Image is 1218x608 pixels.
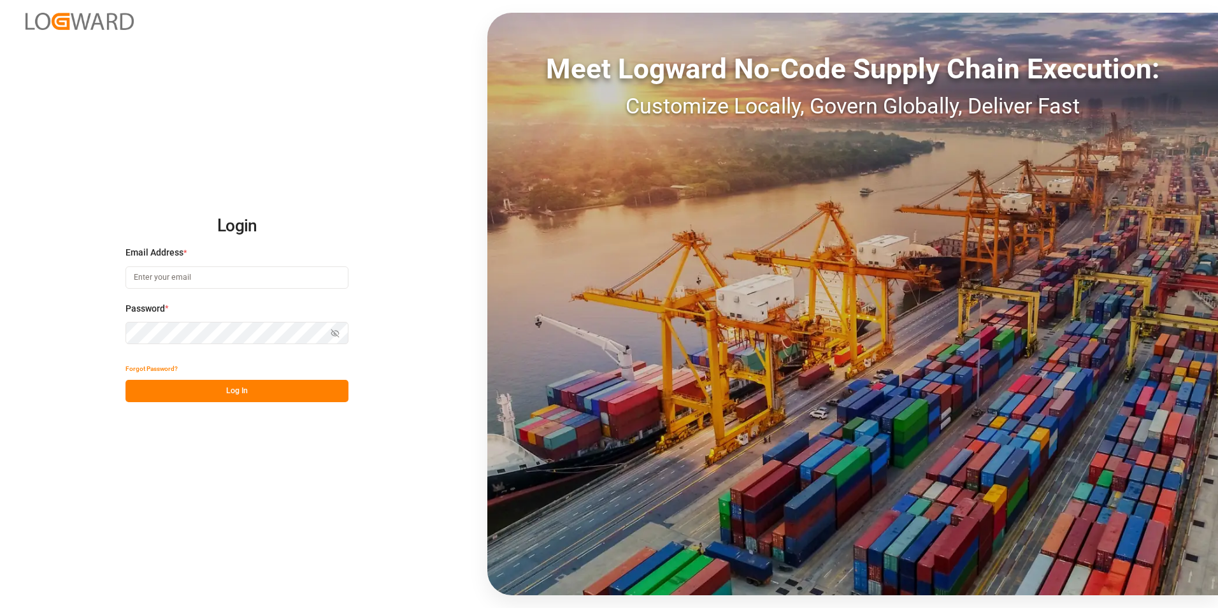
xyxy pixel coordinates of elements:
[125,206,348,247] h2: Login
[25,13,134,30] img: Logward_new_orange.png
[125,380,348,402] button: Log In
[125,358,178,380] button: Forgot Password?
[487,48,1218,90] div: Meet Logward No-Code Supply Chain Execution:
[125,302,165,315] span: Password
[487,90,1218,122] div: Customize Locally, Govern Globally, Deliver Fast
[125,246,183,259] span: Email Address
[125,266,348,289] input: Enter your email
